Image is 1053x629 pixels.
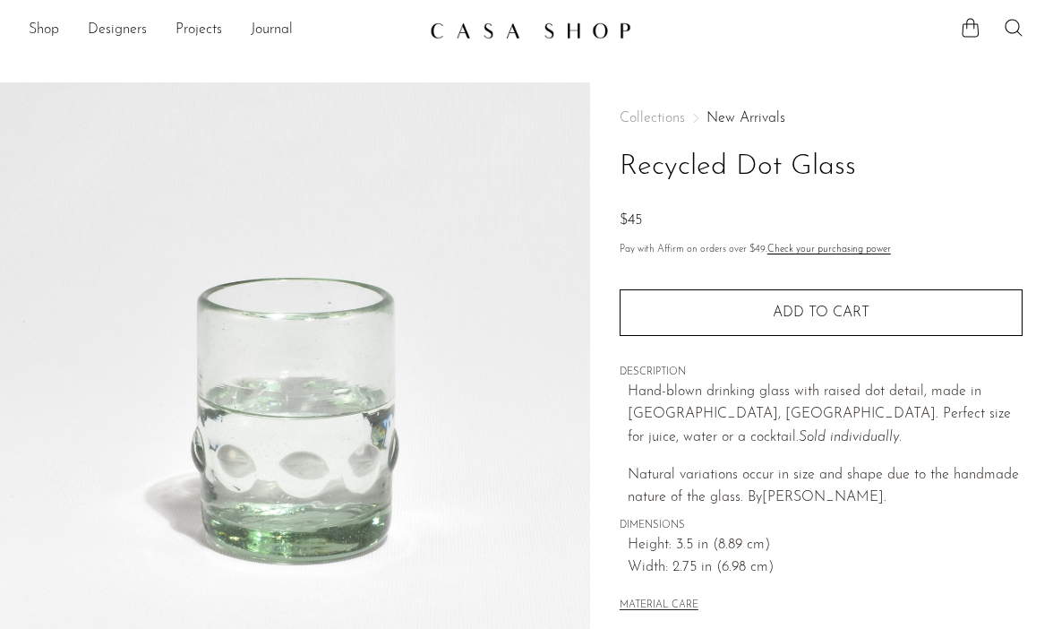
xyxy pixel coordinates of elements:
[620,365,1023,381] span: DESCRIPTION
[620,599,698,613] button: MATERIAL CARE
[773,306,869,320] span: Add to cart
[175,19,222,42] a: Projects
[706,111,785,125] a: New Arrivals
[620,518,1023,534] span: DIMENSIONS
[628,534,1023,557] span: Height: 3.5 in (8.89 cm)
[620,111,1023,125] nav: Breadcrumbs
[88,19,147,42] a: Designers
[767,245,891,254] a: Check your purchasing power - Learn more about Affirm Financing (opens in modal)
[620,242,1023,258] p: Pay with Affirm on orders over $49.
[29,15,415,46] nav: Desktop navigation
[620,289,1023,336] button: Add to cart
[628,381,1023,450] p: Hand-blown drinking glass with raised dot detail, made in [GEOGRAPHIC_DATA], [GEOGRAPHIC_DATA]. P...
[29,19,59,42] a: Shop
[628,556,1023,580] span: Width: 2.75 in (6.98 cm)
[620,144,1023,190] h1: Recycled Dot Glass
[799,430,902,444] em: Sold individually.
[251,19,293,42] a: Journal
[628,468,1019,505] span: Natural variations occur in size and shape due to the handmade nature of the glass. By [PERSON_NA...
[29,15,415,46] ul: NEW HEADER MENU
[620,111,685,125] span: Collections
[620,213,642,228] span: $45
